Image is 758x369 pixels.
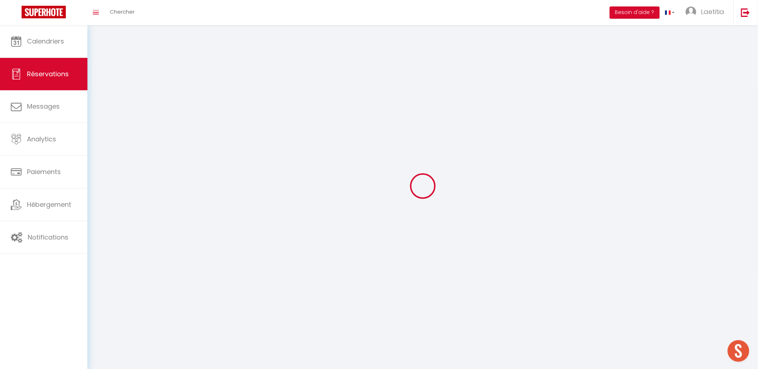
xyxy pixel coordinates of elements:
span: Analytics [27,135,56,143]
img: ... [686,6,696,17]
span: Paiements [27,167,61,176]
span: Chercher [110,8,135,15]
span: Notifications [28,233,68,242]
span: Laetitia [701,7,725,16]
span: Calendriers [27,37,64,46]
span: Messages [27,102,60,111]
span: Hébergement [27,200,71,209]
img: logout [741,8,750,17]
div: Ouvrir le chat [728,340,749,362]
img: Super Booking [22,6,66,18]
button: Besoin d'aide ? [610,6,660,19]
span: Réservations [27,69,69,78]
